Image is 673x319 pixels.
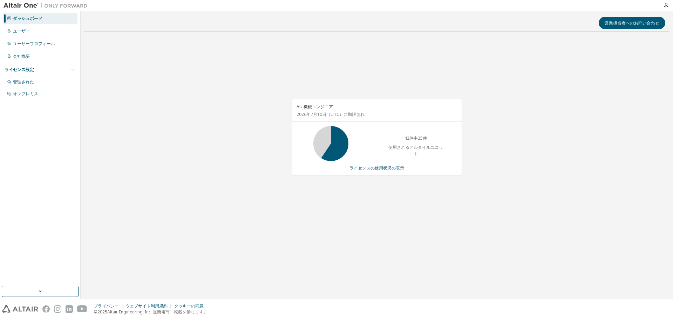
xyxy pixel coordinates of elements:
[97,309,107,315] font: 2025
[13,28,30,34] font: ユーザー
[54,305,61,313] img: instagram.svg
[94,309,97,315] font: ©
[13,79,34,85] font: 管理された
[42,305,50,313] img: facebook.svg
[405,135,427,141] font: 42件中25件
[605,20,659,26] font: 営業担当者へのお問い合わせ
[297,104,333,110] font: AU 機械エンジニア
[599,17,665,29] button: 営業担当者へのお問い合わせ
[4,2,91,9] img: アルタイルワン
[107,309,208,315] font: Altair Engineering, Inc. 無断複写・転載を禁じます。
[77,305,87,313] img: youtube.svg
[349,165,404,171] font: ライセンスの使用状況の表示
[174,303,204,309] font: クッキーの同意
[125,303,168,309] font: ウェブサイト利用規約
[13,91,38,97] font: オンプレミス
[13,41,55,47] font: ユーザープロフィール
[66,305,73,313] img: linkedin.svg
[326,111,344,117] font: （UTC）
[297,111,326,117] font: 2026年7月10日
[13,53,30,59] font: 会社概要
[5,67,34,72] font: ライセンス設定
[94,303,119,309] font: プライバシー
[388,144,443,156] font: 使用されるアルタイルユニット
[2,305,38,313] img: altair_logo.svg
[344,111,365,117] font: に期限切れ
[13,15,42,21] font: ダッシュボード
